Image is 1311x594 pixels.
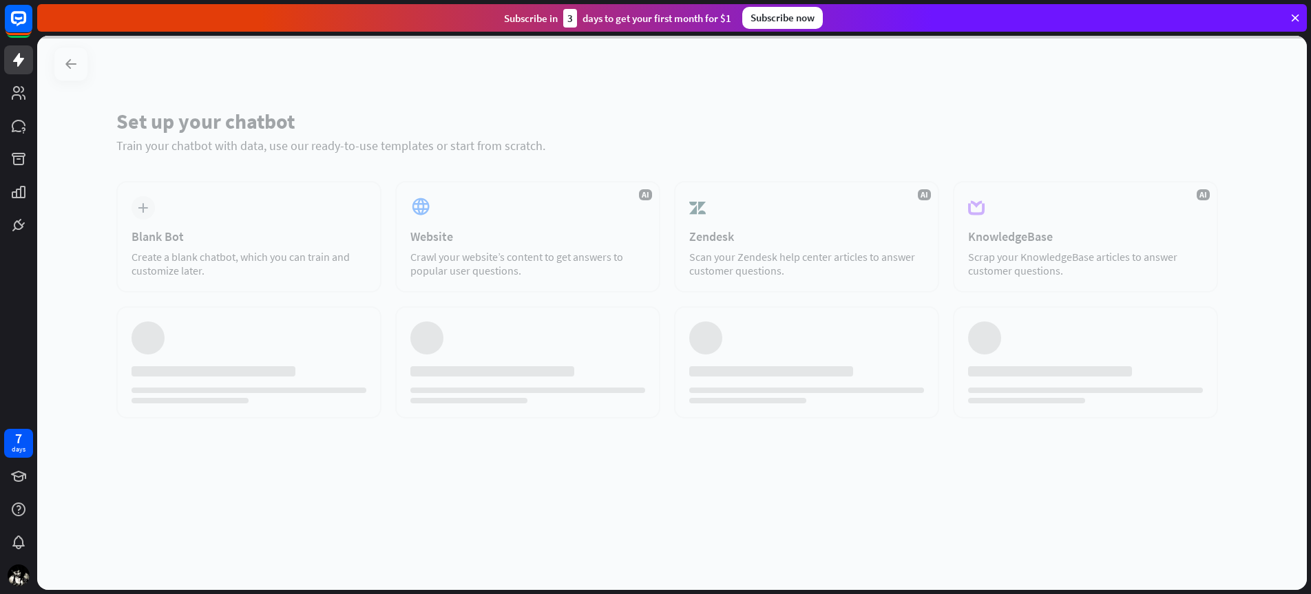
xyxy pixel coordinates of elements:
[4,429,33,458] a: 7 days
[742,7,823,29] div: Subscribe now
[563,9,577,28] div: 3
[15,432,22,445] div: 7
[504,9,731,28] div: Subscribe in days to get your first month for $1
[12,445,25,454] div: days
